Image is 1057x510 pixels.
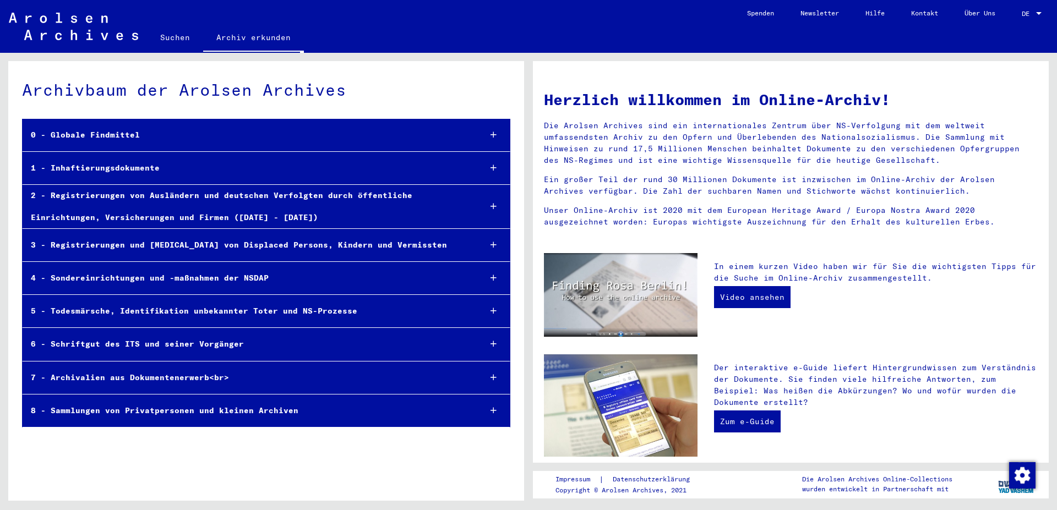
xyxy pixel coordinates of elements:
div: 7 - Archivalien aus Dokumentenerwerb<br> [23,367,472,388]
a: Datenschutzerklärung [604,474,703,485]
a: Zum e-Guide [714,410,781,432]
p: Die Arolsen Archives Online-Collections [802,474,952,484]
p: wurden entwickelt in Partnerschaft mit [802,484,952,494]
p: In einem kurzen Video haben wir für Sie die wichtigsten Tipps für die Suche im Online-Archiv zusa... [714,261,1038,284]
a: Video ansehen [714,286,791,308]
img: Arolsen_neg.svg [9,13,138,40]
div: 2 - Registrierungen von Ausländern und deutschen Verfolgten durch öffentliche Einrichtungen, Vers... [23,185,472,228]
div: 0 - Globale Findmittel [23,124,472,146]
a: Impressum [555,474,599,485]
p: Die Arolsen Archives sind ein internationales Zentrum über NS-Verfolgung mit dem weltweit umfasse... [544,120,1038,166]
img: video.jpg [544,253,698,337]
p: Ein großer Teil der rund 30 Millionen Dokumente ist inzwischen im Online-Archiv der Arolsen Archi... [544,174,1038,197]
div: 5 - Todesmärsche, Identifikation unbekannter Toter und NS-Prozesse [23,300,472,322]
a: Suchen [147,24,203,51]
div: Zustimmung ändern [1009,462,1035,488]
div: 6 - Schriftgut des ITS und seiner Vorgänger [23,333,472,355]
img: Zustimmung ändern [1009,462,1036,489]
img: yv_logo.png [996,470,1037,498]
p: Der interaktive e-Guide liefert Hintergrundwissen zum Verständnis der Dokumente. Sie finden viele... [714,362,1038,408]
div: 8 - Sammlungen von Privatpersonen und kleinen Archiven [23,400,472,421]
div: Archivbaum der Arolsen Archives [22,78,510,102]
a: Archiv erkunden [203,24,304,53]
h1: Herzlich willkommen im Online-Archiv! [544,88,1038,111]
div: | [555,474,703,485]
div: 4 - Sondereinrichtungen und -maßnahmen der NSDAP [23,267,472,289]
img: eguide.jpg [544,354,698,457]
p: Copyright © Arolsen Archives, 2021 [555,485,703,495]
div: 1 - Inhaftierungsdokumente [23,157,472,179]
div: 3 - Registrierungen und [MEDICAL_DATA] von Displaced Persons, Kindern und Vermissten [23,234,472,256]
p: Unser Online-Archiv ist 2020 mit dem European Heritage Award / Europa Nostra Award 2020 ausgezeic... [544,205,1038,228]
span: DE [1022,10,1034,18]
